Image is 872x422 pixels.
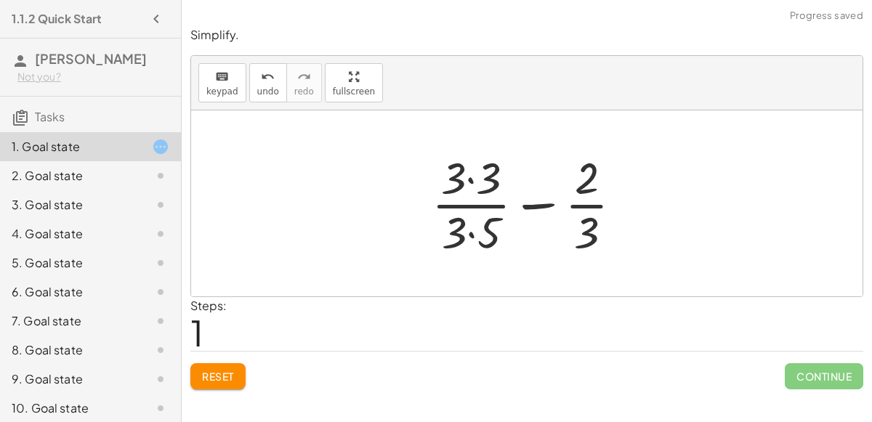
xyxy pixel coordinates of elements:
[206,86,238,97] span: keypad
[17,70,169,84] div: Not you?
[190,27,863,44] p: Simplify.
[190,298,227,313] label: Steps:
[333,86,375,97] span: fullscreen
[215,68,229,86] i: keyboard
[12,196,129,214] div: 3. Goal state
[12,312,129,330] div: 7. Goal state
[190,363,246,389] button: Reset
[286,63,322,102] button: redoredo
[35,50,147,67] span: [PERSON_NAME]
[12,138,129,155] div: 1. Goal state
[152,167,169,184] i: Task not started.
[152,341,169,359] i: Task not started.
[152,225,169,243] i: Task not started.
[152,370,169,388] i: Task not started.
[790,9,863,23] span: Progress saved
[12,225,129,243] div: 4. Goal state
[152,312,169,330] i: Task not started.
[190,310,203,354] span: 1
[12,341,129,359] div: 8. Goal state
[202,370,234,383] span: Reset
[152,196,169,214] i: Task not started.
[152,254,169,272] i: Task not started.
[12,283,129,301] div: 6. Goal state
[12,167,129,184] div: 2. Goal state
[12,10,102,28] h4: 1.1.2 Quick Start
[198,63,246,102] button: keyboardkeypad
[257,86,279,97] span: undo
[152,283,169,301] i: Task not started.
[12,254,129,272] div: 5. Goal state
[261,68,275,86] i: undo
[294,86,314,97] span: redo
[12,370,129,388] div: 9. Goal state
[297,68,311,86] i: redo
[152,399,169,417] i: Task not started.
[249,63,287,102] button: undoundo
[35,109,65,124] span: Tasks
[12,399,129,417] div: 10. Goal state
[325,63,383,102] button: fullscreen
[152,138,169,155] i: Task started.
